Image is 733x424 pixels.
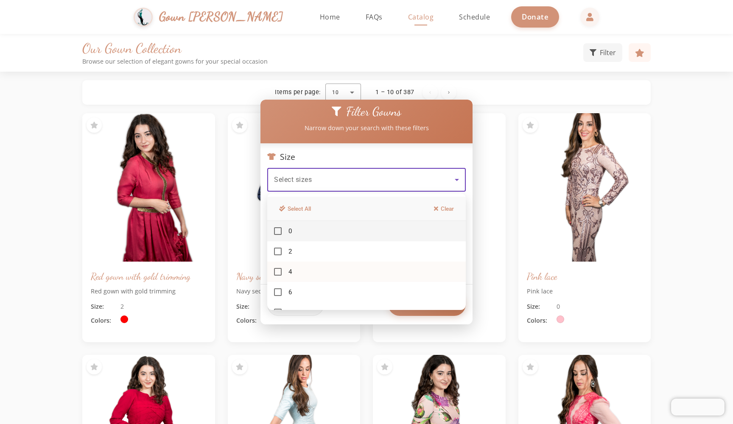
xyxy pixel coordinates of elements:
span: 0 [288,227,292,236]
span: 6 [288,288,292,297]
iframe: Chatra live chat [671,399,725,416]
span: 8 [288,308,292,317]
button: Clear [429,202,459,215]
span: 4 [288,268,292,276]
button: Select All [274,202,316,215]
span: 2 [288,247,292,256]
